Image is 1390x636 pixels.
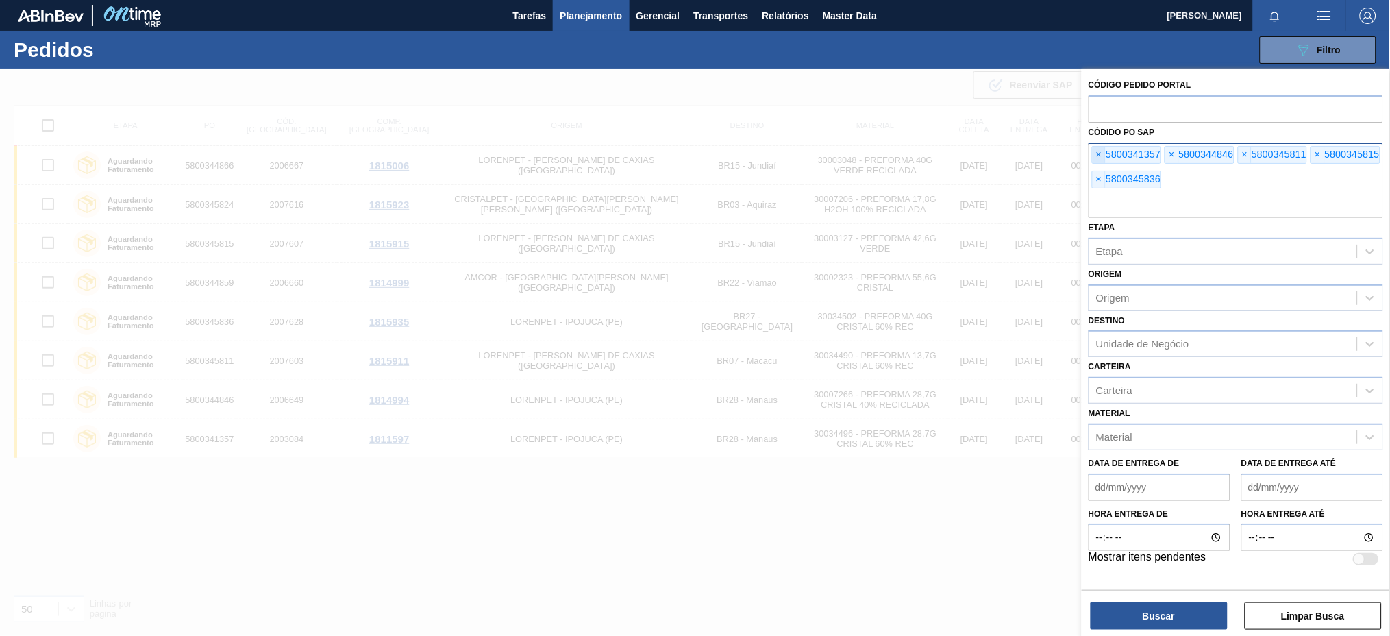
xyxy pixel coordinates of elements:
label: Origem [1089,269,1122,279]
span: Gerencial [636,8,680,24]
div: 5800344846 [1165,146,1234,164]
span: × [1093,171,1106,188]
label: Material [1089,408,1130,418]
label: Hora entrega até [1241,504,1383,524]
span: × [1165,147,1178,163]
div: 5800345811 [1238,146,1307,164]
span: Planejamento [560,8,622,24]
img: userActions [1316,8,1332,24]
div: Material [1096,431,1132,443]
span: Transportes [693,8,748,24]
label: Data de Entrega até [1241,458,1337,468]
label: Hora entrega de [1089,504,1230,524]
label: Códido PO SAP [1089,127,1155,137]
span: × [1239,147,1252,163]
label: Carteira [1089,362,1131,371]
div: Unidade de Negócio [1096,339,1189,350]
span: × [1311,147,1324,163]
label: Etapa [1089,223,1115,232]
label: Data de Entrega de [1089,458,1180,468]
div: 5800345815 [1311,146,1380,164]
div: 5800345836 [1092,171,1161,188]
span: Master Data [823,8,877,24]
h1: Pedidos [14,42,220,58]
img: TNhmsLtSVTkK8tSr43FrP2fwEKptu5GPRR3wAAAABJRU5ErkJggg== [18,10,84,22]
label: Mostrar itens pendentes [1089,551,1206,567]
span: Relatórios [762,8,808,24]
span: × [1093,147,1106,163]
span: Filtro [1317,45,1341,56]
span: Tarefas [513,8,547,24]
input: dd/mm/yyyy [1089,474,1230,501]
div: Carteira [1096,385,1132,397]
label: Código Pedido Portal [1089,80,1191,90]
div: 5800341357 [1092,146,1161,164]
label: Destino [1089,316,1125,326]
input: dd/mm/yyyy [1241,474,1383,501]
div: Origem [1096,292,1130,304]
button: Filtro [1260,36,1376,64]
div: Etapa [1096,245,1123,257]
button: Notificações [1253,6,1297,25]
img: Logout [1360,8,1376,24]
